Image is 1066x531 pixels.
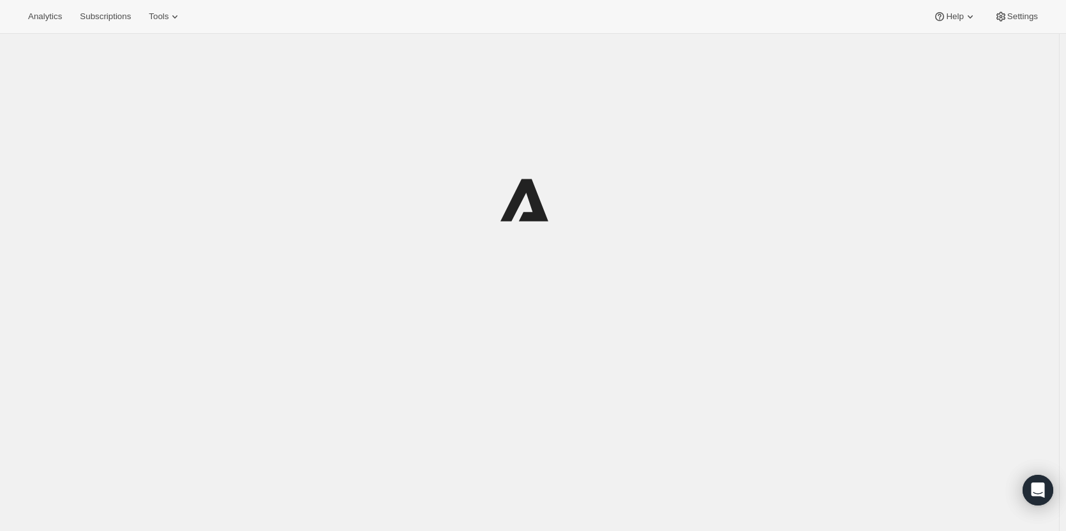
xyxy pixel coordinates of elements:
[80,11,131,22] span: Subscriptions
[141,8,189,26] button: Tools
[987,8,1046,26] button: Settings
[1007,11,1038,22] span: Settings
[20,8,70,26] button: Analytics
[946,11,963,22] span: Help
[1023,475,1053,505] div: Open Intercom Messenger
[72,8,139,26] button: Subscriptions
[28,11,62,22] span: Analytics
[149,11,169,22] span: Tools
[926,8,984,26] button: Help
